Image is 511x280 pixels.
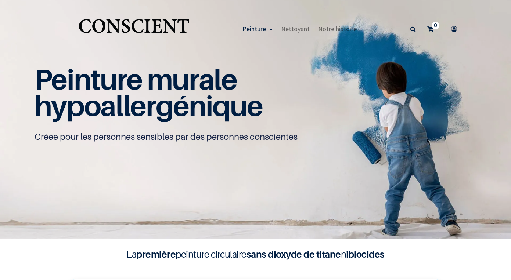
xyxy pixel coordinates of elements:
b: biocides [348,248,385,260]
b: sans dioxyde de titane [246,248,341,260]
span: Notre histoire [318,25,357,33]
span: Peinture [242,25,266,33]
h4: La peinture circulaire ni [108,247,402,261]
a: Peinture [238,16,277,42]
a: 0 [422,16,443,42]
a: Logo of Conscient [77,15,191,44]
b: première [136,248,176,260]
sup: 0 [432,22,439,29]
span: Nettoyant [281,25,310,33]
span: Peinture murale [35,62,237,96]
span: hypoallergénique [35,88,263,123]
img: Conscient [77,15,191,44]
p: Créée pour les personnes sensibles par des personnes conscientes [35,131,477,143]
